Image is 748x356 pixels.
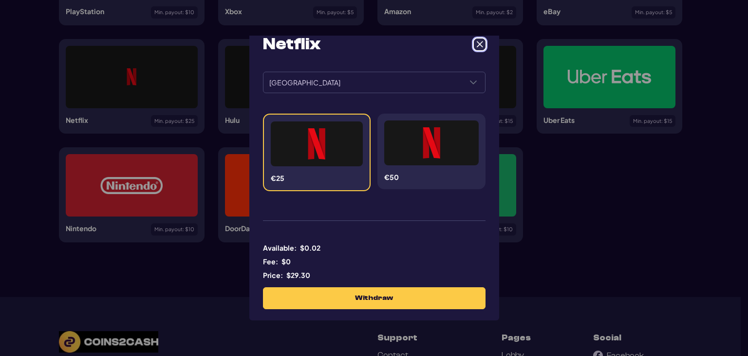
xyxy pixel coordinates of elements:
[422,127,441,158] img: Payment Method
[307,128,326,159] img: Payment Method
[355,294,393,302] span: Withdraw
[384,173,399,181] span: €50
[286,270,310,280] span: $29.30
[474,39,486,50] button: Cancel
[271,174,284,182] span: €25
[263,270,283,280] span: Price:
[281,257,291,267] span: $ 0
[263,288,485,309] button: Withdraw
[263,257,278,267] span: Fee:
[263,243,297,253] span: Available:
[300,243,320,253] span: $ 0.02
[263,34,320,55] h1: Netflix
[263,72,462,93] span: [GEOGRAPHIC_DATA]
[462,72,485,93] div: Select a Country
